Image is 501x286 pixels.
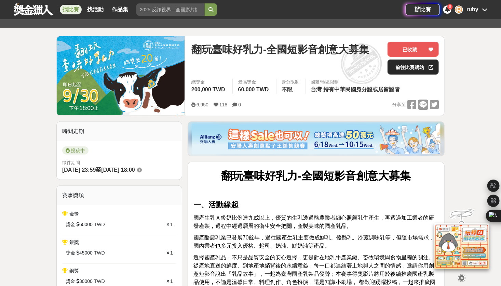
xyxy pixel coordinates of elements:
span: 30000 [79,278,93,285]
span: 1 [170,222,173,227]
div: ruby [466,5,478,14]
span: 投稿中 [62,146,89,155]
span: 不限 [282,87,293,92]
span: 118 [219,102,227,107]
span: [DATE] 23:59 [62,167,96,173]
span: 銅獎 [69,268,79,273]
span: 45000 [79,249,93,257]
a: 前往比賽網站 [388,60,439,75]
div: 時間走期 [57,122,182,141]
span: 獎金 [66,221,75,228]
span: 60000 [79,221,93,228]
span: 國產酪農乳業已發展70餘年，過往國產生乳主要做成鮮乳、優酪乳、冷藏調味乳等，但隨市場需求，國內業者也多元投入優格、起司、奶油、鮮奶油等產品。 [193,235,435,249]
a: 找比賽 [60,5,82,14]
span: 6,950 [197,102,208,107]
span: 國產生乳Ａ級奶比例達九成以上，優質的生乳透過酪農業者細心照顧乳牛產生，再透過加工業者的研發產製，過程中經過層層的衛生安全把關，產製美味的國產乳品。 [193,215,434,229]
span: 徵件期間 [62,160,80,165]
span: 60,000 TWD [238,87,269,92]
img: Cover Image [57,36,185,115]
button: 已收藏 [388,42,439,57]
span: 8 [449,5,451,9]
span: 翻玩臺味好乳力-全國短影音創意大募集 [191,42,369,57]
a: 作品集 [109,5,131,14]
span: TWD [94,278,105,285]
span: 0 [238,102,241,107]
span: 持有中華民國身分證或居留證者 [324,87,400,92]
span: [DATE] 18:00 [101,167,135,173]
span: TWD [94,249,105,257]
div: 國籍/地區限制 [311,79,402,86]
strong: 翻玩臺味好乳力-全國短影音創意大募集 [221,170,411,182]
div: 賽事獎項 [57,186,182,205]
span: 金獎 [69,211,79,217]
span: 200,000 TWD [191,87,225,92]
a: 找活動 [84,5,106,14]
span: 最高獎金 [238,79,271,86]
span: 至 [96,167,101,173]
span: 銀獎 [69,239,79,245]
span: 總獎金 [191,79,227,86]
span: 分享至 [392,100,406,110]
div: R [455,5,463,14]
span: 1 [170,278,173,284]
img: d2146d9a-e6f6-4337-9592-8cefde37ba6b.png [434,222,489,268]
span: TWD [94,221,105,228]
span: 1 [170,250,173,256]
span: 台灣 [311,87,322,92]
a: 辦比賽 [406,4,440,15]
input: 2025 反詐視界—全國影片競賽 [136,3,205,16]
span: 獎金 [66,249,75,257]
img: dcc59076-91c0-4acb-9c6b-a1d413182f46.png [192,123,441,154]
span: 獎金 [66,278,75,285]
div: 身分限制 [282,79,300,86]
strong: 一、活動緣起 [193,200,239,209]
